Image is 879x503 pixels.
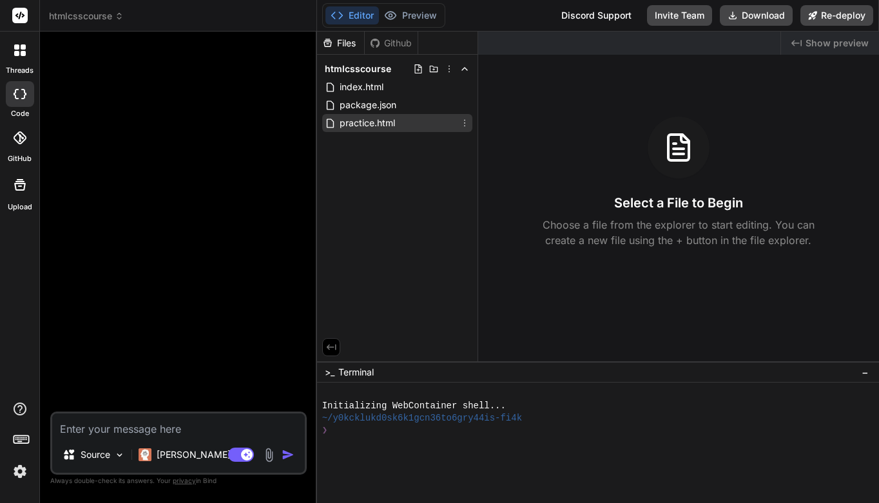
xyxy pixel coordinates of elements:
span: Show preview [806,37,869,50]
span: htmlcsscourse [325,62,391,75]
img: settings [9,460,31,482]
span: − [862,366,869,379]
span: ❯ [322,424,327,437]
button: Re-deploy [800,5,873,26]
label: code [11,108,29,119]
span: ~/y0kcklukd0sk6k1gcn36to6gry44is-fi4k [322,412,522,424]
button: Invite Team [647,5,712,26]
label: Upload [8,202,32,213]
span: Terminal [338,366,374,379]
span: Initializing WebContainer shell... [322,400,506,412]
div: Github [365,37,418,50]
button: Download [720,5,793,26]
p: [PERSON_NAME] 4 S.. [157,448,253,461]
img: Pick Models [114,450,125,460]
span: index.html [338,79,385,95]
p: Choose a file from the explorer to start editing. You can create a new file using the + button in... [534,217,823,248]
img: icon [282,448,295,461]
span: practice.html [338,115,396,131]
p: Source [81,448,110,461]
span: package.json [338,97,398,113]
div: Discord Support [554,5,639,26]
label: GitHub [8,153,32,164]
span: privacy [173,477,196,484]
button: Editor [325,6,379,24]
label: threads [6,65,34,76]
div: Files [317,37,364,50]
button: Preview [379,6,442,24]
h3: Select a File to Begin [614,194,743,212]
span: htmlcsscourse [49,10,124,23]
img: Claude 4 Sonnet [139,448,151,461]
img: attachment [262,448,276,462]
span: >_ [325,366,334,379]
button: − [859,362,871,383]
p: Always double-check its answers. Your in Bind [50,475,307,487]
